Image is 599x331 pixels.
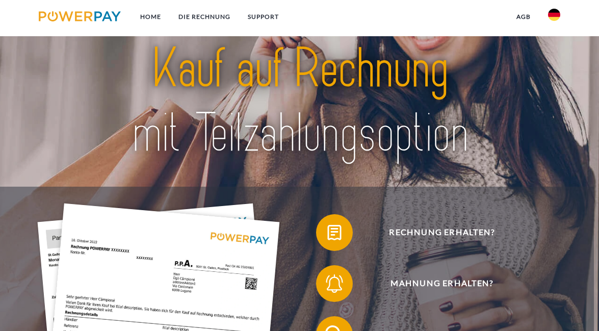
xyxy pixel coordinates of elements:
img: qb_bell.svg [323,272,346,295]
img: logo-powerpay.svg [39,11,121,21]
img: qb_bill.svg [323,221,346,244]
a: Mahnung erhalten? [303,263,568,304]
button: Rechnung erhalten? [316,214,555,251]
a: agb [508,8,539,26]
span: Mahnung erhalten? [329,265,554,302]
a: DIE RECHNUNG [170,8,239,26]
a: Home [132,8,170,26]
img: de [548,9,560,21]
a: SUPPORT [239,8,288,26]
iframe: Schaltfläche zum Öffnen des Messaging-Fensters [558,290,591,323]
span: Rechnung erhalten? [329,214,554,251]
a: Rechnung erhalten? [303,212,568,253]
img: title-powerpay_de.svg [91,33,508,169]
button: Mahnung erhalten? [316,265,555,302]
